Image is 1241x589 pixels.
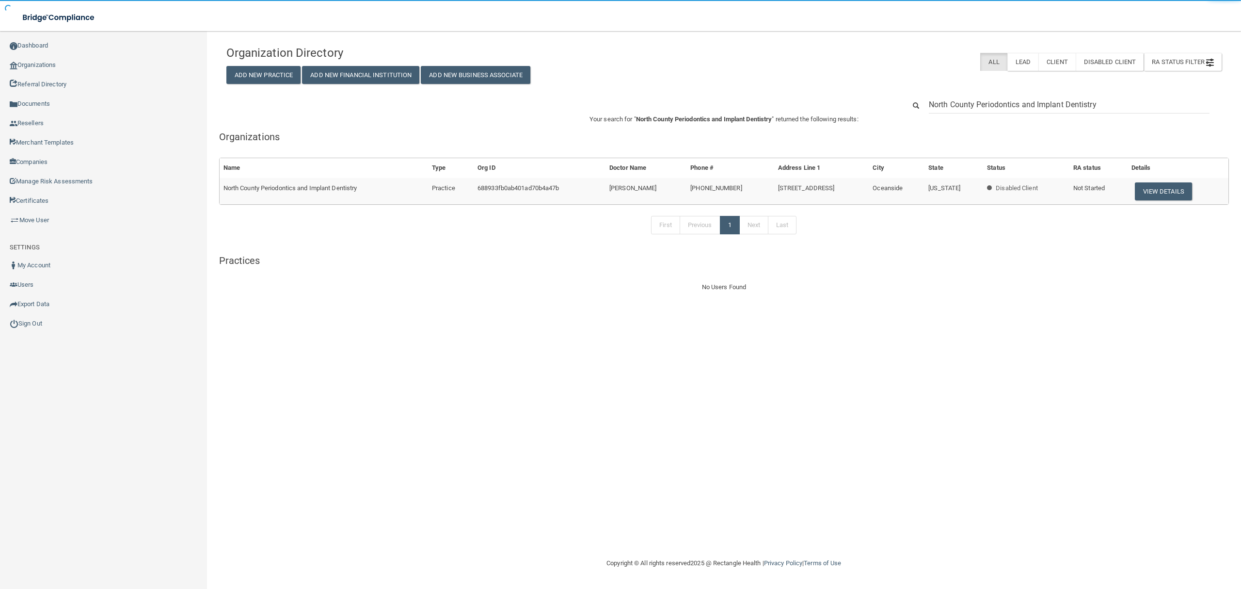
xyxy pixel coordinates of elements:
[219,131,1229,142] h5: Organizations
[1206,59,1214,66] img: icon-filter@2x.21656d0b.png
[223,184,357,192] span: North County Periodontics and Implant Dentistry
[226,47,548,59] h4: Organization Directory
[302,66,419,84] button: Add New Financial Institution
[10,242,40,253] label: SETTINGS
[774,158,869,178] th: Address Line 1
[421,66,530,84] button: Add New Business Associate
[720,216,740,234] a: 1
[605,158,686,178] th: Doctor Name
[10,215,19,225] img: briefcase.64adab9b.png
[739,216,768,234] a: Next
[432,184,455,192] span: Practice
[690,184,742,192] span: [PHONE_NUMBER]
[477,184,559,192] span: 688933fb0ab401ad70b4a47b
[428,158,474,178] th: Type
[651,216,680,234] a: First
[15,8,104,28] img: bridge_compliance_login_screen.278c3ca4.svg
[10,42,17,50] img: ic_dashboard_dark.d01f4a41.png
[804,559,841,567] a: Terms of Use
[10,262,17,269] img: ic_user_dark.df1a06c3.png
[474,158,605,178] th: Org ID
[636,115,772,123] span: North County Periodontics and Implant Dentistry
[1038,53,1076,71] label: Client
[873,184,903,192] span: Oceanside
[226,66,301,84] button: Add New Practice
[219,281,1229,293] div: No Users Found
[10,100,17,108] img: icon-documents.8dae5593.png
[996,182,1038,194] p: Disabled Client
[928,184,960,192] span: [US_STATE]
[869,158,924,178] th: City
[10,62,17,69] img: organization-icon.f8decf85.png
[1076,53,1144,71] label: Disabled Client
[764,559,802,567] a: Privacy Policy
[219,255,1229,266] h5: Practices
[929,96,1209,114] input: Search
[924,158,983,178] th: State
[768,216,796,234] a: Last
[1152,58,1214,65] span: RA Status Filter
[680,216,720,234] a: Previous
[1073,184,1105,192] span: Not Started
[778,184,835,192] span: [STREET_ADDRESS]
[10,300,17,308] img: icon-export.b9366987.png
[547,548,901,579] div: Copyright © All rights reserved 2025 @ Rectangle Health | |
[1007,53,1038,71] label: Lead
[609,184,656,192] span: [PERSON_NAME]
[1069,158,1128,178] th: RA status
[1128,158,1228,178] th: Details
[10,120,17,128] img: ic_reseller.de258add.png
[219,114,1229,125] p: Your search for " " returned the following results:
[10,319,18,328] img: ic_power_dark.7ecde6b1.png
[686,158,774,178] th: Phone #
[220,158,428,178] th: Name
[1135,182,1192,200] button: View Details
[980,53,1007,71] label: All
[10,281,17,289] img: icon-users.e205127d.png
[983,158,1069,178] th: Status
